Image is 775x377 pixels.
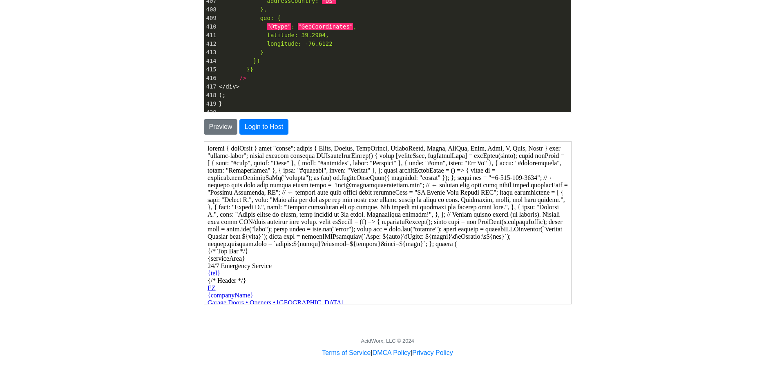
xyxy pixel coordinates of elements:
[219,100,223,107] span: }
[3,128,16,135] a: {tel}
[3,113,41,120] span: {serviceArea}
[219,83,240,90] span: </div>
[204,119,238,135] button: Preview
[204,108,217,117] div: 420
[204,48,217,57] div: 413
[302,32,329,38] span: 39.2904,
[260,6,267,13] span: },
[239,75,246,81] span: />
[298,23,353,30] span: "GeoCoordinates"
[3,143,364,227] header: {/* Mobile Nav */} {mobileOpen && ( )}
[204,40,217,48] div: 412
[3,150,364,157] div: {companyName}
[305,40,332,47] span: -76.6122
[291,23,295,30] span: :
[353,23,356,30] span: ,
[322,348,453,358] div: | |
[204,14,217,22] div: 409
[267,40,302,47] span: longitude:
[246,66,253,73] span: }}
[267,23,291,30] span: "@type"
[373,349,411,356] a: DMCA Policy
[204,82,217,91] div: 417
[204,31,217,40] div: 411
[219,92,226,98] span: );
[3,143,364,150] div: EZ
[204,91,217,100] div: 418
[204,65,217,74] div: 415
[3,143,364,165] a: EZ {companyName} Garage Doors • Openers • [GEOGRAPHIC_DATA]
[204,100,217,108] div: 419
[267,32,298,38] span: latitude:
[260,49,264,55] span: }
[204,57,217,65] div: 414
[277,15,281,21] span: {
[204,22,217,31] div: 410
[204,5,217,14] div: 408
[412,349,453,356] a: Privacy Policy
[204,74,217,82] div: 416
[239,119,288,135] button: Login to Host
[253,58,260,64] span: })
[3,157,364,165] div: Garage Doors • Openers • [GEOGRAPHIC_DATA]
[361,337,414,345] div: AcidWorx, LLC © 2024
[260,15,274,21] span: geo:
[322,349,371,356] a: Terms of Service
[3,121,67,128] span: 24/7 Emergency Service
